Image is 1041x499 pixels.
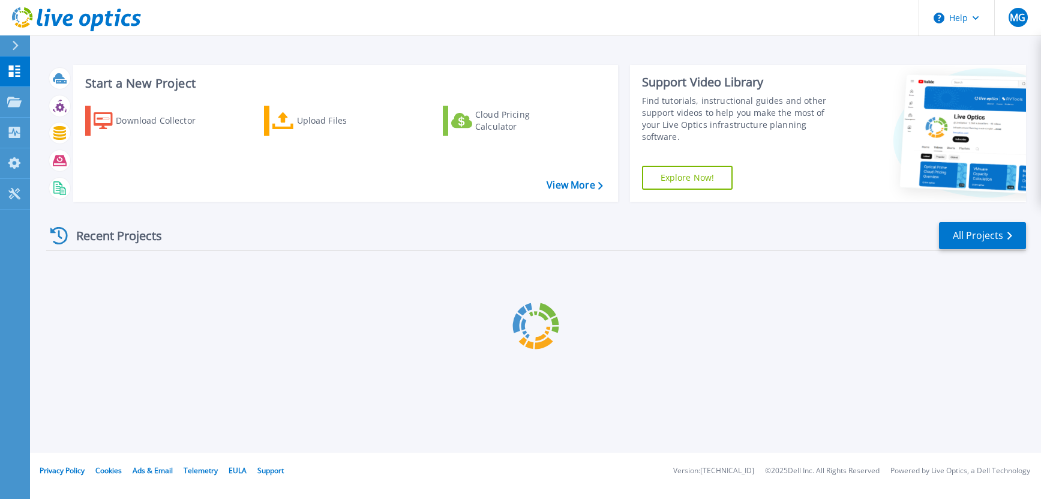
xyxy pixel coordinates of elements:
a: Explore Now! [642,166,733,190]
a: EULA [229,465,247,476]
a: Privacy Policy [40,465,85,476]
a: Telemetry [184,465,218,476]
a: Ads & Email [133,465,173,476]
div: Download Collector [116,109,212,133]
div: Recent Projects [46,221,178,250]
div: Upload Files [297,109,393,133]
span: MG [1010,13,1025,22]
div: Cloud Pricing Calculator [475,109,571,133]
a: Cloud Pricing Calculator [443,106,577,136]
div: Support Video Library [642,74,843,90]
div: Find tutorials, instructional guides and other support videos to help you make the most of your L... [642,95,843,143]
a: Support [257,465,284,476]
a: View More [547,180,602,191]
a: Upload Files [264,106,398,136]
li: © 2025 Dell Inc. All Rights Reserved [765,467,880,475]
a: Cookies [95,465,122,476]
a: Download Collector [85,106,219,136]
a: All Projects [939,222,1026,249]
h3: Start a New Project [85,77,602,90]
li: Powered by Live Optics, a Dell Technology [890,467,1030,475]
li: Version: [TECHNICAL_ID] [673,467,754,475]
